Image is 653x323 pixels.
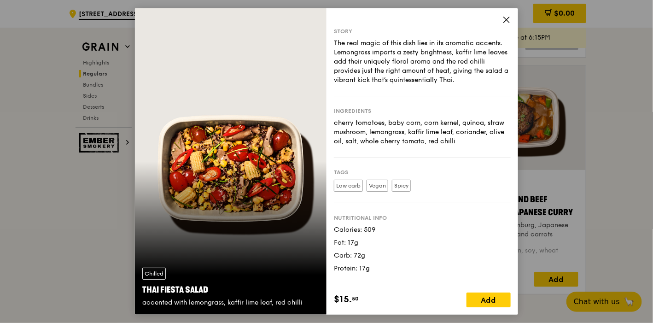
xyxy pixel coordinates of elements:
span: $15. [334,293,352,306]
div: Story [334,28,511,35]
div: The real magic of this dish lies in its aromatic accents. Lemongrass imparts a zesty brightness, ... [334,39,511,85]
div: Protein: 17g [334,264,511,273]
label: Vegan [367,180,388,192]
div: Nutritional info [334,214,511,222]
div: Chilled [142,268,166,280]
div: accented with lemongrass, kaffir lime leaf, red chilli [142,298,319,307]
div: Fat: 17g [334,238,511,247]
label: Spicy [392,180,411,192]
div: Carb: 72g [334,251,511,260]
div: Tags [334,169,511,176]
div: Ingredients [334,107,511,115]
div: Add [466,293,511,307]
span: 50 [352,295,359,302]
div: cherry tomatoes, baby corn, corn kernel, quinoa, straw mushroom, lemongrass, kaffir lime leaf, co... [334,118,511,146]
div: Thai Fiesta Salad [142,283,319,296]
label: Low carb [334,180,363,192]
div: Calories: 509 [334,225,511,235]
